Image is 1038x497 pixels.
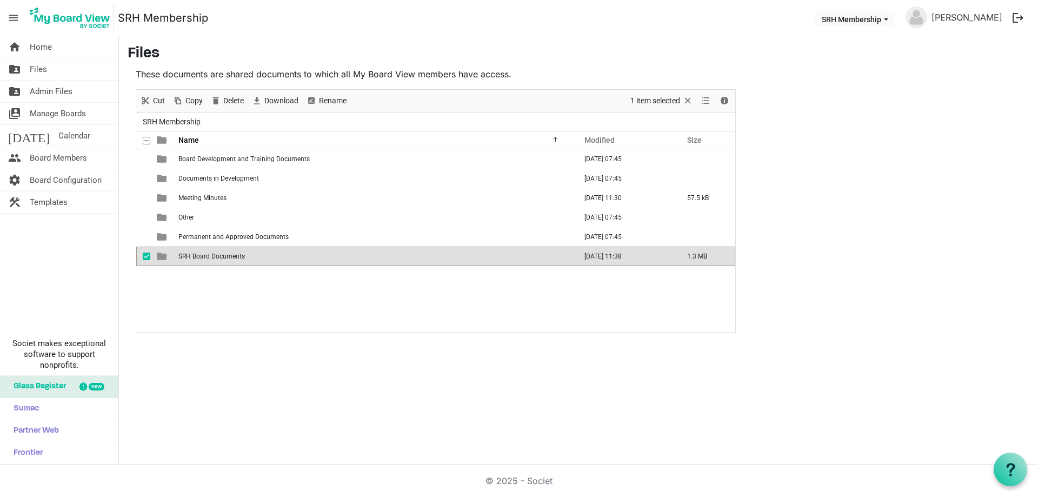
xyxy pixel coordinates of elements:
[30,36,52,58] span: Home
[8,103,21,124] span: switch_account
[318,94,348,108] span: Rename
[687,136,702,144] span: Size
[171,94,205,108] button: Copy
[573,149,676,169] td: September 28, 2025 07:45 column header Modified
[250,94,301,108] button: Download
[136,227,150,247] td: checkbox
[573,169,676,188] td: September 28, 2025 07:45 column header Modified
[150,208,175,227] td: is template cell column header type
[263,94,300,108] span: Download
[8,36,21,58] span: home
[485,475,553,486] a: © 2025 - Societ
[697,90,715,112] div: View
[150,188,175,208] td: is template cell column header type
[676,247,735,266] td: 1.3 MB is template cell column header Size
[58,125,90,147] span: Calendar
[207,90,248,112] div: Delete
[304,94,349,108] button: Rename
[136,188,150,208] td: checkbox
[136,90,169,112] div: Cut
[584,136,615,144] span: Modified
[676,149,735,169] td: is template cell column header Size
[178,136,199,144] span: Name
[178,194,227,202] span: Meeting Minutes
[248,90,302,112] div: Download
[927,6,1007,28] a: [PERSON_NAME]
[676,227,735,247] td: is template cell column header Size
[136,149,150,169] td: checkbox
[141,115,203,129] span: SRH Membership
[8,169,21,191] span: settings
[573,247,676,266] td: September 28, 2025 11:38 column header Modified
[717,94,732,108] button: Details
[30,58,47,80] span: Files
[8,398,39,420] span: Sumac
[573,208,676,227] td: September 28, 2025 07:45 column header Modified
[169,90,207,112] div: Copy
[8,81,21,102] span: folder_shared
[906,6,927,28] img: no-profile-picture.svg
[128,45,1029,63] h3: Files
[175,169,573,188] td: Documents in Development is template cell column header Name
[178,233,289,241] span: Permanent and Approved Documents
[815,11,895,26] button: SRH Membership dropdownbutton
[152,94,166,108] span: Cut
[136,68,736,81] p: These documents are shared documents to which all My Board View members have access.
[150,227,175,247] td: is template cell column header type
[302,90,350,112] div: Rename
[1007,6,1029,29] button: logout
[175,247,573,266] td: SRH Board Documents is template cell column header Name
[30,103,86,124] span: Manage Boards
[3,8,24,28] span: menu
[175,227,573,247] td: Permanent and Approved Documents is template cell column header Name
[8,58,21,80] span: folder_shared
[676,208,735,227] td: is template cell column header Size
[30,169,102,191] span: Board Configuration
[150,247,175,266] td: is template cell column header type
[136,247,150,266] td: checkbox
[89,383,104,390] div: new
[150,169,175,188] td: is template cell column header type
[8,420,59,442] span: Partner Web
[178,253,245,260] span: SRH Board Documents
[30,147,87,169] span: Board Members
[138,94,167,108] button: Cut
[175,208,573,227] td: Other is template cell column header Name
[178,155,310,163] span: Board Development and Training Documents
[627,90,697,112] div: Clear selection
[30,191,68,213] span: Templates
[26,4,114,31] img: My Board View Logo
[629,94,695,108] button: Selection
[150,149,175,169] td: is template cell column header type
[209,94,246,108] button: Delete
[136,208,150,227] td: checkbox
[175,188,573,208] td: Meeting Minutes is template cell column header Name
[26,4,118,31] a: My Board View Logo
[178,214,194,221] span: Other
[175,149,573,169] td: Board Development and Training Documents is template cell column header Name
[8,125,50,147] span: [DATE]
[178,175,259,182] span: Documents in Development
[8,442,43,464] span: Frontier
[8,147,21,169] span: people
[5,338,114,370] span: Societ makes exceptional software to support nonprofits.
[629,94,681,108] span: 1 item selected
[184,94,204,108] span: Copy
[715,90,734,112] div: Details
[8,191,21,213] span: construction
[136,169,150,188] td: checkbox
[222,94,245,108] span: Delete
[573,227,676,247] td: September 28, 2025 07:45 column header Modified
[573,188,676,208] td: September 28, 2025 11:30 column header Modified
[676,169,735,188] td: is template cell column header Size
[699,94,712,108] button: View dropdownbutton
[8,376,66,397] span: Glass Register
[676,188,735,208] td: 57.5 kB is template cell column header Size
[30,81,72,102] span: Admin Files
[118,7,208,29] a: SRH Membership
